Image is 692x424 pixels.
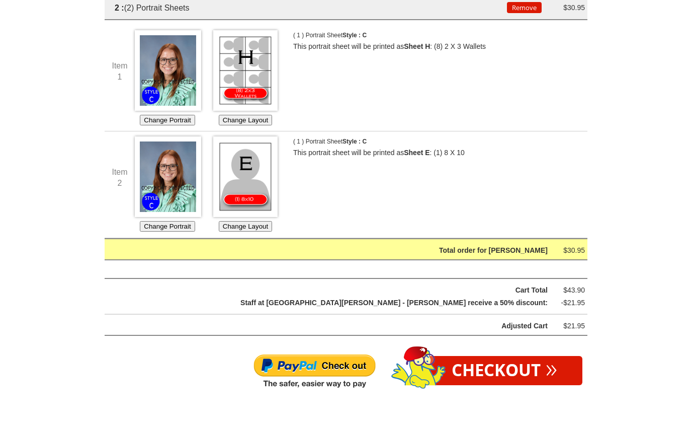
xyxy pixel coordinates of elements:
div: Choose which Layout you would like for this Portrait Sheet [213,30,278,126]
div: Item 1 [105,60,135,82]
div: Choose which Layout you would like for this Portrait Sheet [213,136,278,232]
div: Choose which Image you'd like to use for this Portrait Sheet [135,136,200,232]
span: Style : C [342,138,367,145]
p: This portrait sheet will be printed as : (8) 2 X 3 Wallets [293,41,570,52]
div: (2) Portrait Sheets [105,2,507,14]
p: ( 1 ) Portrait Sheet [293,136,394,148]
div: $43.90 [555,284,585,297]
img: Choose Layout [213,30,278,111]
div: Adjusted Cart [130,320,548,332]
button: Change Portrait [140,115,195,125]
button: Change Portrait [140,221,195,232]
div: Staff at [GEOGRAPHIC_DATA][PERSON_NAME] - [PERSON_NAME] receive a 50% discount: [130,297,548,309]
b: Sheet H [404,42,430,50]
img: Paypal [253,354,376,390]
button: Remove [507,2,542,13]
div: -$21.95 [555,297,585,309]
a: Checkout» [426,356,582,385]
div: Item 2 [105,167,135,188]
span: Style : C [342,32,367,39]
div: $30.95 [555,2,585,14]
p: This portrait sheet will be printed as : (1) 8 X 10 [293,148,570,159]
div: Total order for [PERSON_NAME] [130,244,548,257]
div: Choose which Image you'd like to use for this Portrait Sheet [135,30,200,126]
button: Change Layout [219,221,272,232]
span: 2 : [115,4,124,12]
p: ( 1 ) Portrait Sheet [293,30,394,41]
div: Cart Total [130,284,548,297]
div: $21.95 [555,320,585,332]
img: Choose Layout [213,136,278,217]
span: » [546,362,557,373]
button: Change Layout [219,115,272,125]
img: Choose Image *1958_0116c*1958 [135,30,201,111]
img: Choose Image *1958_0116c*1958 [135,136,201,217]
b: Sheet E [404,149,429,157]
div: Remove [507,2,537,14]
div: $30.95 [555,244,585,257]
